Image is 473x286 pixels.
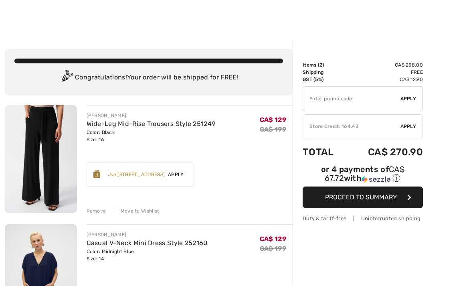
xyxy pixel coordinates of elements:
[87,231,208,238] div: [PERSON_NAME]
[87,112,216,119] div: [PERSON_NAME]
[346,76,423,83] td: CA$ 12.90
[303,138,346,166] td: Total
[303,69,346,76] td: Shipping
[14,70,283,86] div: Congratulations! Your order will be shipped for FREE!
[303,187,423,208] button: Proceed to Summary
[260,245,286,252] s: CA$ 199
[346,69,423,76] td: Free
[260,126,286,133] s: CA$ 199
[87,129,216,143] div: Color: Black Size: 16
[87,120,216,128] a: Wide-Leg Mid-Rise Trousers Style 251249
[114,207,160,215] div: Move to Wishlist
[260,235,286,243] span: CA$ 129
[346,61,423,69] td: CA$ 258.00
[303,215,423,222] div: Duty & tariff-free | Uninterrupted shipping
[303,166,423,184] div: or 4 payments of with
[362,176,390,183] img: Sezzle
[303,61,346,69] td: Items ( )
[107,171,165,178] div: Use [STREET_ADDRESS]
[87,239,208,247] a: Casual V-Neck Mini Dress Style 252160
[87,207,106,215] div: Remove
[303,166,423,187] div: or 4 payments ofCA$ 67.72withSezzle Click to learn more about Sezzle
[59,70,75,86] img: Congratulation2.svg
[400,123,416,130] span: Apply
[346,138,423,166] td: CA$ 270.90
[325,164,404,183] span: CA$ 67.72
[303,123,400,130] div: Store Credit: 164.43
[93,170,101,178] img: Reward-Logo.svg
[87,248,208,262] div: Color: Midnight Blue Size: 14
[303,87,400,111] input: Promo code
[260,116,286,124] span: CA$ 129
[303,76,346,83] td: GST (5%)
[165,171,187,178] span: Apply
[319,62,322,68] span: 2
[5,105,77,213] img: Wide-Leg Mid-Rise Trousers Style 251249
[400,95,416,102] span: Apply
[325,193,397,201] span: Proceed to Summary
